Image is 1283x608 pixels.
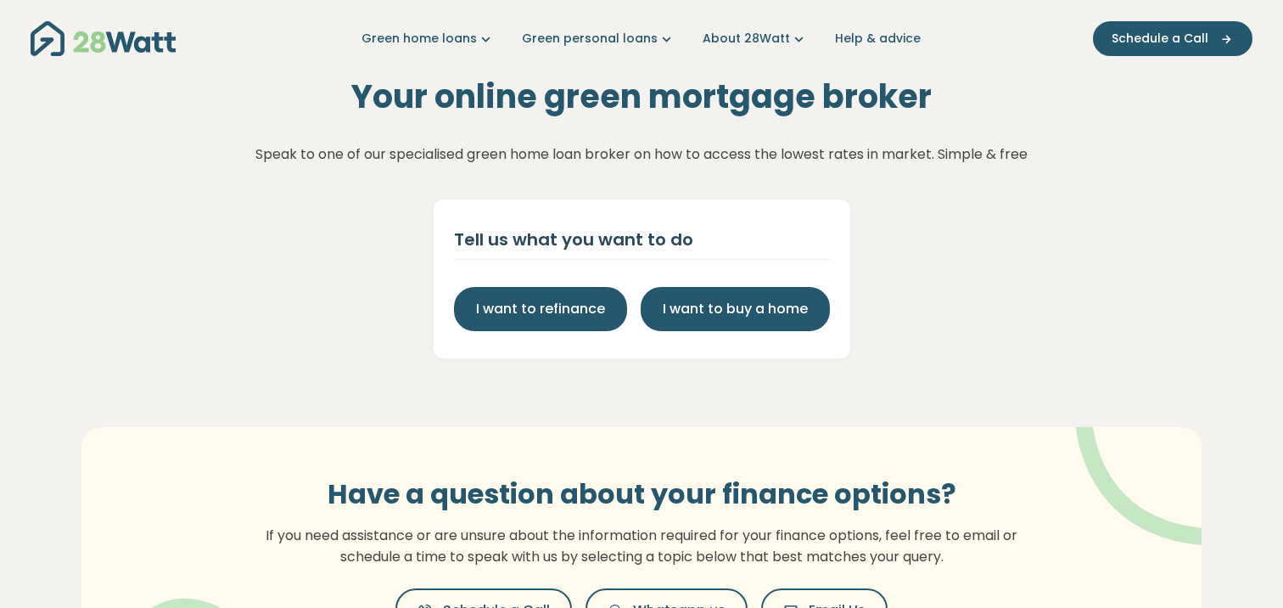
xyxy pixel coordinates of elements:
[1093,21,1252,56] button: Schedule a Call
[351,77,932,116] h2: Your online green mortgage broker
[31,17,1252,60] nav: Main navigation
[1112,30,1208,48] span: Schedule a Call
[454,227,830,252] div: Tell us what you want to do
[454,287,627,331] button: I want to refinance
[31,21,176,56] img: 28Watt
[476,299,605,319] span: I want to refinance
[255,144,1028,166] p: Speak to one of our specialised green home loan broker on how to access the lowest rates in marke...
[522,30,675,48] a: Green personal loans
[361,30,495,48] a: Green home loans
[255,478,1028,510] h3: Have a question about your finance options?
[663,299,808,319] span: I want to buy a home
[703,30,808,48] a: About 28Watt
[1031,380,1252,546] img: vector
[255,525,1028,568] p: If you need assistance or are unsure about the information required for your finance options, fee...
[835,30,921,48] a: Help & advice
[641,287,830,331] button: I want to buy a home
